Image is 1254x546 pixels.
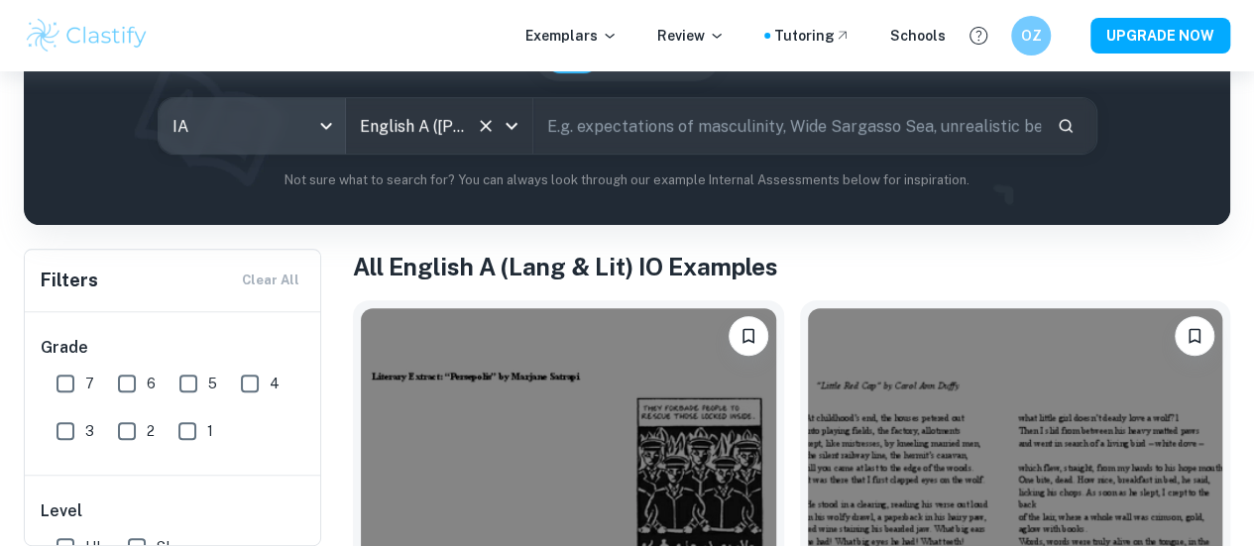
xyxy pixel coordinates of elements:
[85,420,94,442] span: 3
[85,373,94,394] span: 7
[533,98,1041,154] input: E.g. expectations of masculinity, Wide Sargasso Sea, unrealistic beauty standards...
[353,249,1230,284] h1: All English A (Lang & Lit) IO Examples
[208,373,217,394] span: 5
[41,336,306,360] h6: Grade
[729,316,768,356] button: Bookmark
[1020,25,1043,47] h6: OZ
[498,112,525,140] button: Open
[774,25,851,47] a: Tutoring
[1175,316,1214,356] button: Bookmark
[525,25,618,47] p: Exemplars
[159,98,345,154] div: IA
[24,16,150,55] img: Clastify logo
[40,170,1214,190] p: Not sure what to search for? You can always look through our example Internal Assessments below f...
[1011,16,1051,55] button: OZ
[657,25,725,47] p: Review
[41,499,306,523] h6: Level
[147,420,155,442] span: 2
[270,373,280,394] span: 4
[41,267,98,294] h6: Filters
[962,19,995,53] button: Help and Feedback
[1049,109,1083,143] button: Search
[207,420,213,442] span: 1
[890,25,946,47] a: Schools
[1090,18,1230,54] button: UPGRADE NOW
[472,112,500,140] button: Clear
[147,373,156,394] span: 6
